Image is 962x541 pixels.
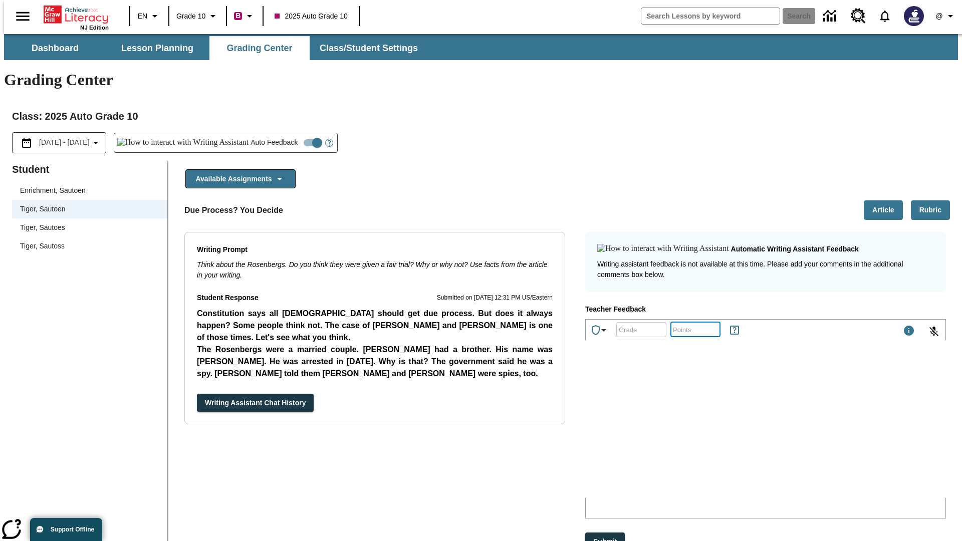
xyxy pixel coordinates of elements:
[4,34,958,60] div: SubNavbar
[12,237,167,255] div: Tiger, Sautoss
[670,322,720,337] div: Points: Must be equal to or less than 25.
[90,137,102,149] svg: Collapse Date Range Filter
[864,200,903,220] button: Article, Will open in new tab
[230,7,260,25] button: Boost Class color is violet red. Change class color
[172,7,223,25] button: Grade: Grade 10, Select a grade
[20,241,159,251] span: Tiger, Sautoss
[44,4,109,31] div: Home
[197,308,553,344] p: Constitution says all [DEMOGRAPHIC_DATA] should get due process. But does it always happen? Some ...
[80,25,109,31] span: NJ Edition
[197,244,553,255] p: Writing Prompt
[197,344,553,380] p: The Rosenbergs were a married couple. [PERSON_NAME] had a brother. His name was [PERSON_NAME]. He...
[922,320,946,344] button: Click to activate and allow voice recognition
[903,325,915,339] div: Maximum 1000 characters Press Escape to exit toolbar and use left and right arrow keys to access ...
[4,60,146,105] p: While your response is not relevant to the question, it's vital to focus on the topic at hand. Pl...
[12,108,950,124] h2: Class : 2025 Auto Grade 10
[904,6,924,26] img: Avatar
[670,316,720,343] input: Points: Must be equal to or less than 25.
[17,137,102,149] button: Select the date range menu item
[597,259,934,280] p: Writing assistant feedback is not available at this time. Please add your comments in the additio...
[197,293,259,304] p: Student Response
[731,244,859,255] p: Automatic writing assistant feedback
[251,137,298,148] span: Auto Feedback
[275,11,347,22] span: 2025 Auto Grade 10
[12,161,167,177] p: Student
[4,8,146,238] body: Type your response here.
[12,218,167,237] div: Tiger, Sautoes
[20,222,159,233] span: Tiger, Sautoes
[185,169,296,189] button: Available Assignments
[12,181,167,200] div: Enrichment, Sautoen
[44,5,109,25] a: Home
[4,43,146,52] p: Unclear and Off-Topic
[184,204,283,216] p: Due Process? You Decide
[437,293,553,303] p: Submitted on [DATE] 12:31 PM US/Eastern
[138,11,147,22] span: EN
[930,7,962,25] button: Profile/Settings
[586,320,614,340] button: Achievements
[39,137,90,148] span: [DATE] - [DATE]
[30,518,102,541] button: Support Offline
[8,2,38,31] button: Open side menu
[107,36,207,60] button: Lesson Planning
[817,3,845,30] a: Data Center
[176,11,205,22] span: Grade 10
[197,380,553,392] p: [PERSON_NAME] and [PERSON_NAME] were arrested. They were put on tri
[197,394,314,412] button: Writing Assistant Chat History
[872,3,898,29] a: Notifications
[117,138,249,148] img: How to interact with Writing Assistant
[641,8,780,24] input: search field
[133,7,165,25] button: Language: EN, Select a language
[597,244,729,254] img: How to interact with Writing Assistant
[725,320,745,340] button: Rules for Earning Points and Achievements, Will open in new tab
[312,36,426,60] button: Class/Student Settings
[12,200,167,218] div: Tiger, Sautoen
[4,8,146,35] p: Thank you for submitting your answer. Here are things that are working and some suggestions for i...
[898,3,930,29] button: Select a new avatar
[209,36,310,60] button: Grading Center
[585,304,946,315] p: Teacher Feedback
[616,322,666,337] div: Grade: Letters, numbers, %, + and - are allowed.
[4,71,958,89] h1: Grading Center
[935,11,942,22] span: @
[197,308,553,382] p: Student Response
[5,36,105,60] button: Dashboard
[4,36,427,60] div: SubNavbar
[845,3,872,30] a: Resource Center, Will open in new tab
[51,526,94,533] span: Support Offline
[20,204,159,214] span: Tiger, Sautoen
[911,200,950,220] button: Rubric, Will open in new tab
[197,259,553,281] div: Think about the Rosenbergs. Do you think they were given a fair trial? Why or why not? Use facts ...
[235,10,241,22] span: B
[616,316,666,343] input: Grade: Letters, numbers, %, + and - are allowed.
[321,133,337,152] button: Open Help for Writing Assistant
[20,185,159,196] span: Enrichment, Sautoen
